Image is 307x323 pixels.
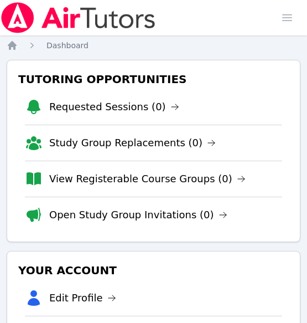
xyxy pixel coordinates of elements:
[16,69,291,89] h3: Tutoring Opportunities
[49,171,246,187] a: View Registerable Course Groups (0)
[49,135,216,151] a: Study Group Replacements (0)
[7,40,300,51] nav: Breadcrumb
[49,207,227,223] a: Open Study Group Invitations (0)
[16,260,291,280] h3: Your Account
[46,41,89,50] span: Dashboard
[49,290,116,306] a: Edit Profile
[46,40,89,51] a: Dashboard
[49,99,179,115] a: Requested Sessions (0)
